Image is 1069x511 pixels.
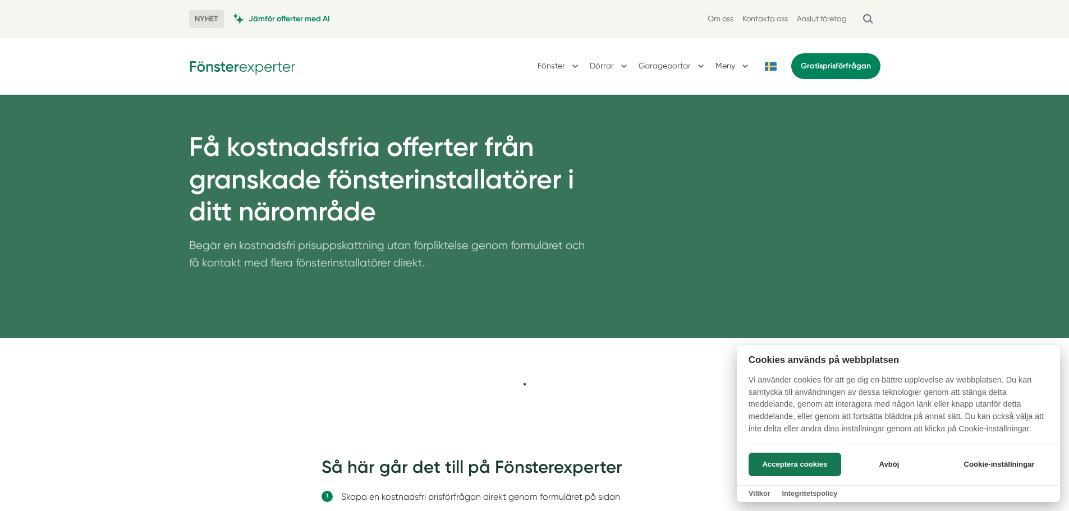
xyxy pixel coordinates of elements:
[782,489,837,498] a: Integritetspolicy
[749,489,770,498] a: Villkor
[737,374,1060,443] p: Vi använder cookies för att ge dig en bättre upplevelse av webbplatsen. Du kan samtycka till anvä...
[737,355,1060,365] h2: Cookies används på webbplatsen
[845,453,934,476] button: Avböj
[749,453,841,476] button: Acceptera cookies
[950,453,1048,476] button: Cookie-inställningar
